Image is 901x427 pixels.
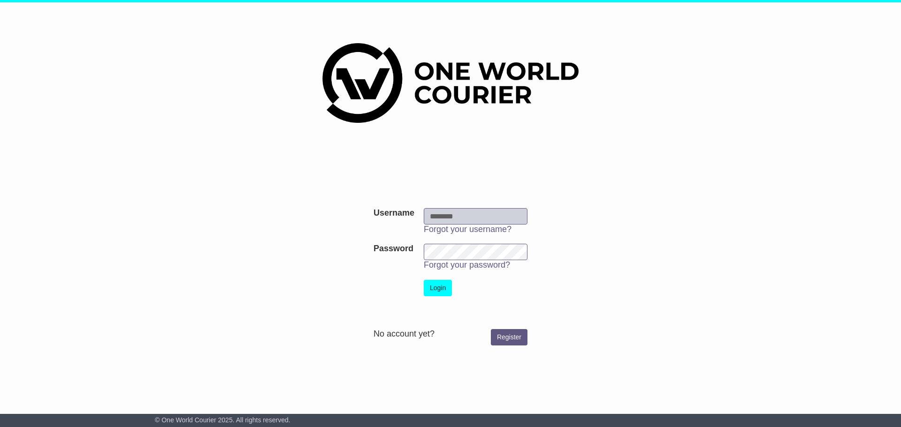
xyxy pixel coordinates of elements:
[374,208,414,218] label: Username
[374,244,413,254] label: Password
[155,416,290,424] span: © One World Courier 2025. All rights reserved.
[374,329,527,339] div: No account yet?
[424,225,512,234] a: Forgot your username?
[424,280,452,296] button: Login
[424,260,510,270] a: Forgot your password?
[491,329,527,345] a: Register
[322,43,579,123] img: One World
